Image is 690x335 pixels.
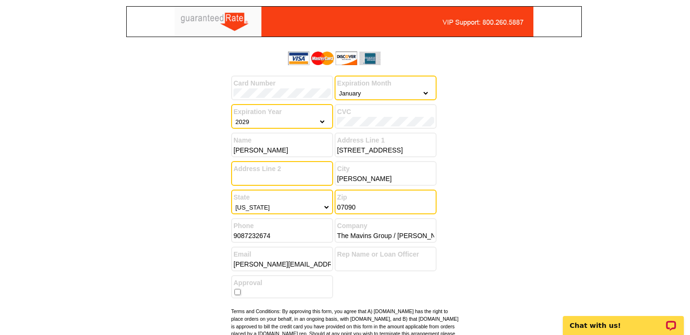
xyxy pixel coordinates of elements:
[337,192,434,202] label: Zip
[233,249,331,259] label: Email
[233,107,331,117] label: Expiration Year
[233,164,331,174] label: Address Line 2
[337,78,434,88] label: Expiration Month
[337,135,434,145] label: Address Line 1
[233,78,331,88] label: Card Number
[233,135,331,145] label: Name
[288,51,381,65] img: acceptedCards.gif
[233,221,331,231] label: Phone
[233,278,331,288] label: Approval
[337,107,434,117] label: CVC
[557,305,690,335] iframe: LiveChat chat widget
[337,249,434,259] label: Rep Name or Loan Officer
[337,221,434,231] label: Company
[337,164,434,174] label: City
[233,192,331,202] label: State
